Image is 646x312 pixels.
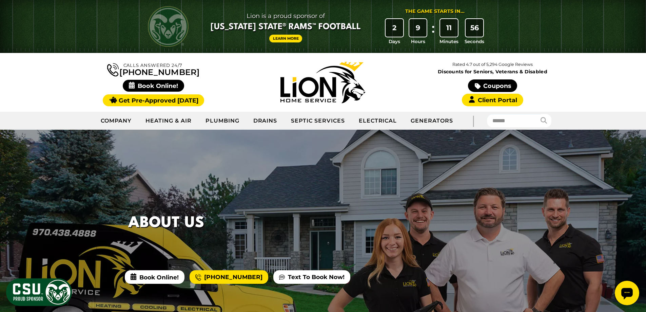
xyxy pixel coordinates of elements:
span: Minutes [439,38,458,45]
span: Book Online! [123,80,184,92]
span: Seconds [465,38,484,45]
div: 11 [440,19,458,37]
a: Coupons [468,79,517,92]
span: Hours [411,38,425,45]
span: Days [389,38,400,45]
a: Drains [247,112,285,129]
div: | [460,112,487,130]
div: The Game Starts in... [405,8,465,15]
a: Get Pre-Approved [DATE] [103,94,204,106]
a: Generators [404,112,460,129]
div: 2 [386,19,403,37]
div: 9 [409,19,427,37]
a: Learn More [269,35,302,42]
a: Electrical [352,112,404,129]
span: Lion is a proud sponsor of [211,11,361,21]
div: Open chat widget [3,3,27,27]
div: 56 [466,19,483,37]
a: [PHONE_NUMBER] [107,62,199,76]
a: Heating & Air [139,112,198,129]
a: Company [94,112,139,129]
a: Septic Services [284,112,352,129]
span: [US_STATE] State® Rams™ Football [211,21,361,33]
a: Text To Book Now! [273,270,350,284]
a: Client Portal [462,94,523,106]
a: [PHONE_NUMBER] [190,270,268,284]
p: Rated 4.7 out of 5,294 Google Reviews [408,61,577,68]
img: CSU Sponsor Badge [5,277,73,307]
a: Plumbing [199,112,247,129]
span: Book Online! [125,270,184,284]
h1: About Us [128,212,204,235]
div: : [430,19,436,45]
span: Discounts for Seniors, Veterans & Disabled [409,69,576,74]
img: CSU Rams logo [148,6,189,47]
img: Lion Home Service [280,62,365,103]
